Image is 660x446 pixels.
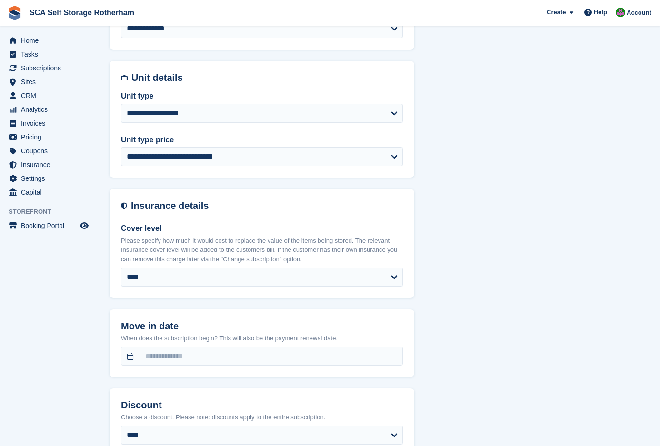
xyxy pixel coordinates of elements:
p: Choose a discount. Please note: discounts apply to the entire subscription. [121,413,403,422]
span: Pricing [21,130,78,144]
h2: Move in date [121,321,403,332]
a: menu [5,130,90,144]
img: Sarah Race [616,8,625,17]
span: Insurance [21,158,78,171]
a: menu [5,34,90,47]
span: Storefront [9,207,95,217]
span: Tasks [21,48,78,61]
a: SCA Self Storage Rotherham [26,5,138,20]
a: menu [5,48,90,61]
a: menu [5,61,90,75]
h2: Insurance details [131,200,403,211]
span: Analytics [21,103,78,116]
a: menu [5,144,90,158]
label: Cover level [121,223,403,234]
a: menu [5,186,90,199]
a: menu [5,219,90,232]
span: Coupons [21,144,78,158]
a: menu [5,103,90,116]
a: menu [5,158,90,171]
a: menu [5,75,90,89]
span: Help [594,8,607,17]
a: menu [5,89,90,102]
span: Capital [21,186,78,199]
span: Home [21,34,78,47]
a: Preview store [79,220,90,231]
h2: Unit details [131,72,403,83]
a: menu [5,117,90,130]
label: Unit type [121,90,403,102]
h2: Discount [121,400,403,411]
a: menu [5,172,90,185]
span: CRM [21,89,78,102]
span: Booking Portal [21,219,78,232]
label: Unit type price [121,134,403,146]
span: Subscriptions [21,61,78,75]
img: insurance-details-icon-731ffda60807649b61249b889ba3c5e2b5c27d34e2e1fb37a309f0fde93ff34a.svg [121,200,127,211]
span: Settings [21,172,78,185]
img: unit-details-icon-595b0c5c156355b767ba7b61e002efae458ec76ed5ec05730b8e856ff9ea34a9.svg [121,72,128,83]
span: Create [547,8,566,17]
p: Please specify how much it would cost to replace the value of the items being stored. The relevan... [121,236,403,264]
p: When does the subscription begin? This will also be the payment renewal date. [121,334,403,343]
span: Sites [21,75,78,89]
img: stora-icon-8386f47178a22dfd0bd8f6a31ec36ba5ce8667c1dd55bd0f319d3a0aa187defe.svg [8,6,22,20]
span: Invoices [21,117,78,130]
span: Account [627,8,651,18]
